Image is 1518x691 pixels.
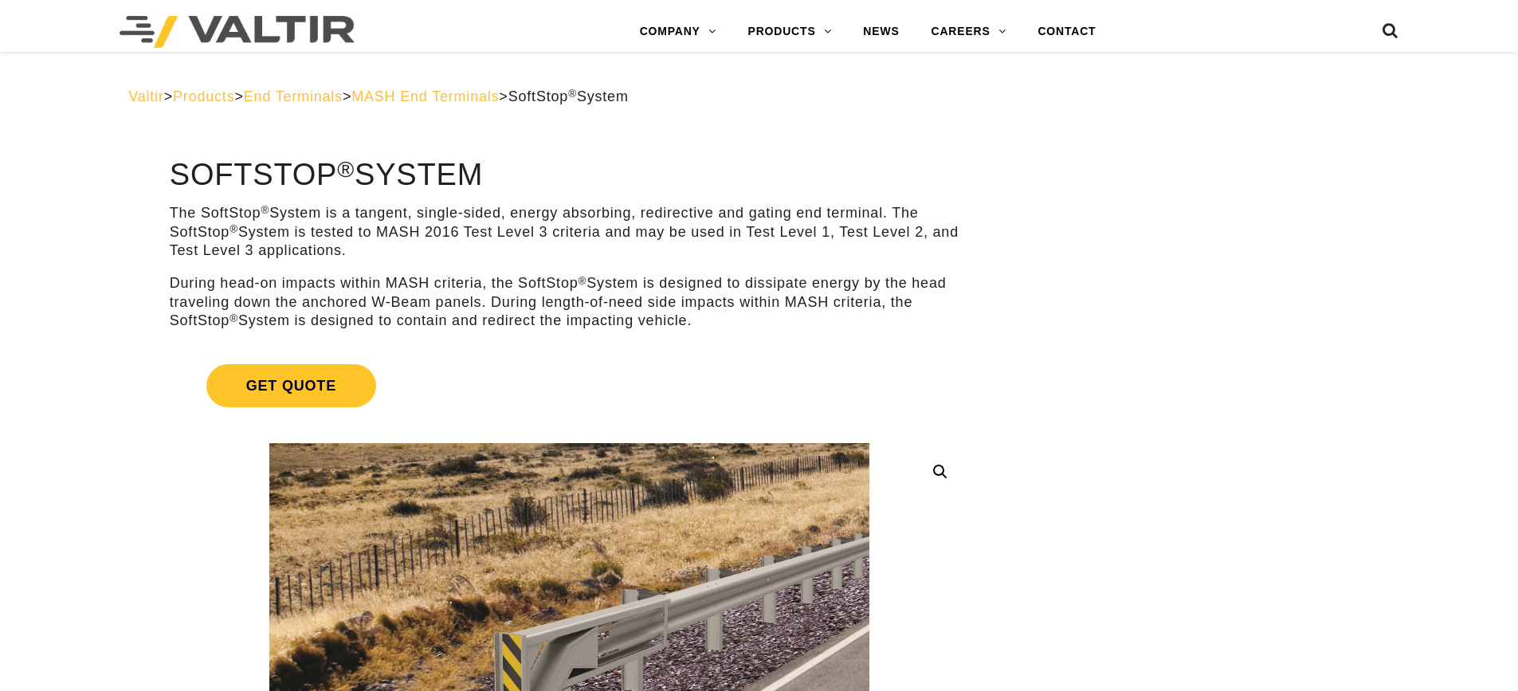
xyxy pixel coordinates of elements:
[579,275,587,287] sup: ®
[170,204,969,260] p: The SoftStop System is a tangent, single-sided, energy absorbing, redirective and gating end term...
[261,204,269,216] sup: ®
[1022,16,1112,48] a: CONTACT
[337,156,355,182] sup: ®
[128,88,1390,106] div: > > > >
[624,16,732,48] a: COMPANY
[508,88,629,104] span: SoftStop System
[351,88,499,104] a: MASH End Terminals
[244,88,343,104] a: End Terminals
[170,274,969,330] p: During head-on impacts within MASH criteria, the SoftStop System is designed to dissipate energy ...
[170,345,969,426] a: Get Quote
[206,364,376,407] span: Get Quote
[732,16,848,48] a: PRODUCTS
[916,16,1022,48] a: CAREERS
[173,88,234,104] a: Products
[847,16,915,48] a: NEWS
[128,88,163,104] a: Valtir
[229,223,238,235] sup: ®
[120,16,355,48] img: Valtir
[568,88,577,100] sup: ®
[229,312,238,324] sup: ®
[170,159,969,192] h1: SoftStop System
